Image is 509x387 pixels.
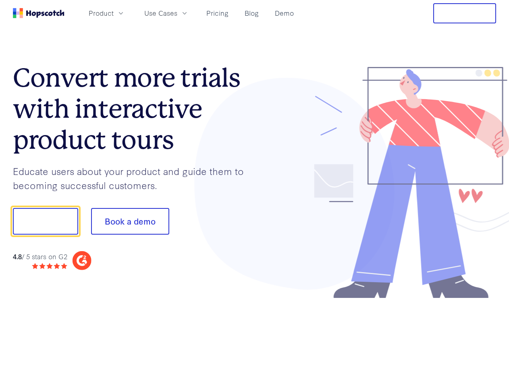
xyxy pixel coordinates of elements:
[13,8,64,18] a: Home
[13,208,78,235] button: Show me!
[203,6,232,20] a: Pricing
[89,8,114,18] span: Product
[13,62,255,155] h1: Convert more trials with interactive product tours
[13,252,22,261] strong: 4.8
[241,6,262,20] a: Blog
[13,164,255,192] p: Educate users about your product and guide them to becoming successful customers.
[91,208,169,235] button: Book a demo
[13,252,67,262] div: / 5 stars on G2
[139,6,193,20] button: Use Cases
[144,8,177,18] span: Use Cases
[272,6,297,20] a: Demo
[433,3,496,23] button: Free Trial
[84,6,130,20] button: Product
